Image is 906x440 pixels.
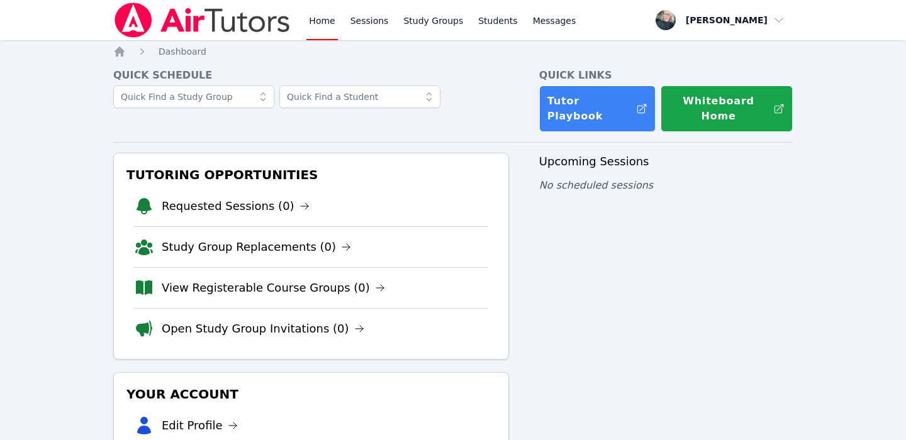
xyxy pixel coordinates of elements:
img: Air Tutors [113,3,291,38]
h4: Quick Schedule [113,68,509,83]
span: Messages [533,14,576,27]
a: Dashboard [159,45,206,58]
h3: Tutoring Opportunities [124,163,498,186]
a: Tutor Playbook [539,85,656,132]
input: Quick Find a Study Group [113,85,274,108]
h3: Upcoming Sessions [539,153,793,170]
a: Requested Sessions (0) [162,197,310,215]
span: Dashboard [159,47,206,57]
a: View Registerable Course Groups (0) [162,279,385,297]
a: Edit Profile [162,417,238,434]
h3: Your Account [124,383,498,405]
button: Whiteboard Home [661,85,793,132]
a: Open Study Group Invitations (0) [162,320,364,338]
nav: Breadcrumb [113,45,793,58]
h4: Quick Links [539,68,793,83]
span: No scheduled sessions [539,179,653,191]
a: Study Group Replacements (0) [162,238,351,256]
input: Quick Find a Student [279,85,440,108]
